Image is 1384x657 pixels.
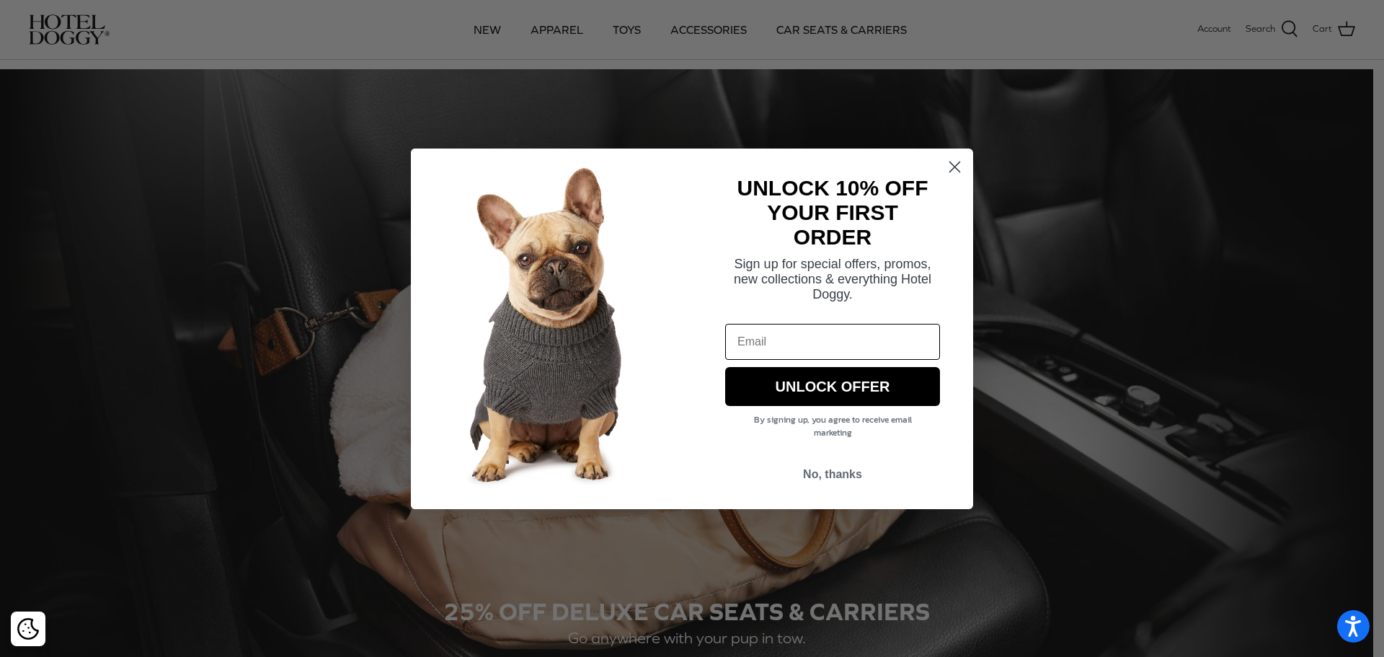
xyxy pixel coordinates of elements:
[754,413,912,439] span: By signing up, you agree to receive email marketing
[411,149,692,509] img: 7cf315d2-500c-4d0a-a8b4-098d5756016d.jpeg
[725,324,940,360] input: Email
[737,176,928,249] strong: UNLOCK 10% OFF YOUR FIRST ORDER
[734,257,931,301] span: Sign up for special offers, promos, new collections & everything Hotel Doggy.
[15,617,40,642] button: Cookie policy
[725,367,940,406] button: UNLOCK OFFER
[17,618,39,640] img: Cookie policy
[11,612,45,646] div: Cookie policy
[725,461,940,488] button: No, thanks
[942,154,967,180] button: Close dialog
